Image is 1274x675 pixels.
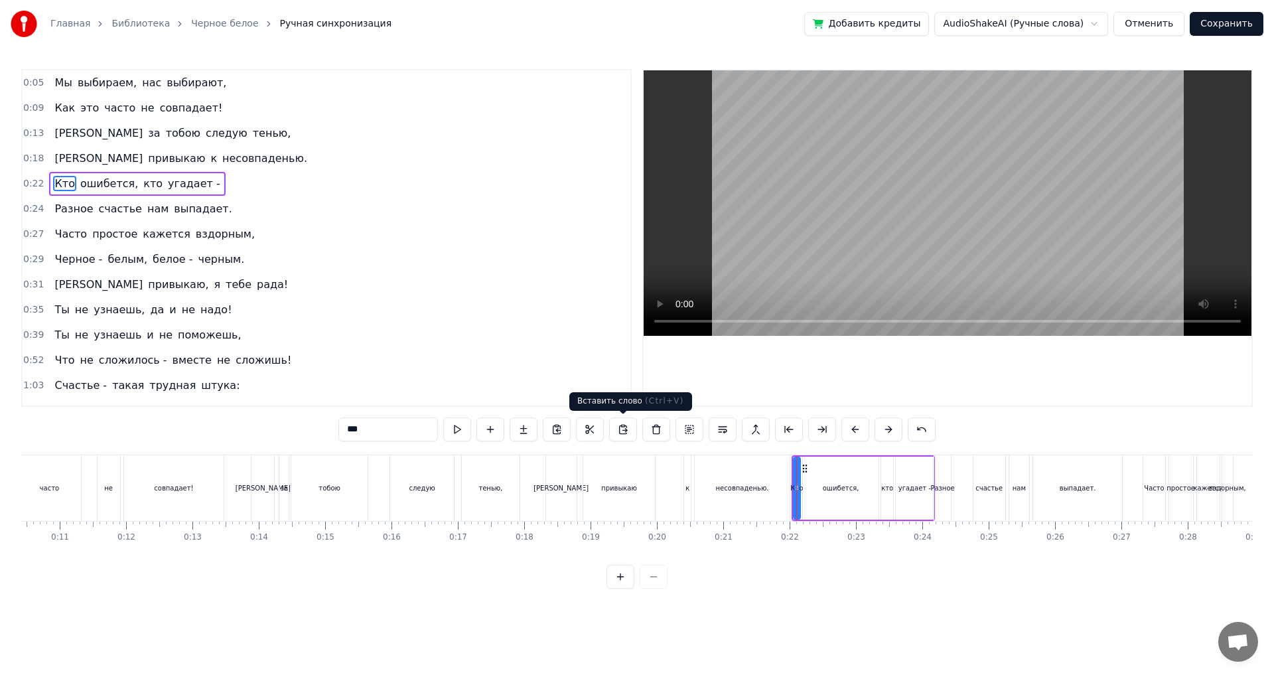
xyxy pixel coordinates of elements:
span: Мы [53,75,73,90]
div: совпадает! [154,483,193,493]
div: Кто [790,483,803,493]
span: ( Ctrl+V ) [645,396,684,406]
span: кто [142,176,164,191]
div: несовпаденью. [716,483,769,493]
span: часто [103,100,137,115]
span: [PERSON_NAME] [53,125,144,141]
span: простое [91,226,139,242]
span: трудная [148,378,197,393]
div: 0:13 [184,532,202,543]
span: сложишь! [234,352,293,368]
span: не [139,100,155,115]
div: кажется [1193,483,1223,493]
div: к [685,483,689,493]
span: узнаешь [92,327,143,342]
div: 0:17 [449,532,467,543]
span: поможешь, [177,327,243,342]
span: 0:29 [23,253,44,266]
div: 0:19 [582,532,600,543]
div: 0:26 [1046,532,1064,543]
span: 0:35 [23,303,44,317]
div: вздорным, [1209,483,1246,493]
span: не [180,302,196,317]
div: 0:23 [847,532,865,543]
span: черным. [197,252,246,267]
span: несовпаденью. [221,151,309,166]
span: белое - [151,252,194,267]
div: Вставить слово [569,392,692,411]
span: кажется [141,226,191,242]
span: не [79,352,95,368]
span: сложилось - [98,352,169,368]
div: 0:16 [383,532,401,543]
span: не [158,327,174,342]
span: за [147,125,161,141]
div: тобою [318,483,340,493]
span: нас [141,75,163,90]
span: [PERSON_NAME] [53,151,144,166]
span: 1:09 [23,404,44,417]
span: 0:18 [23,152,44,165]
span: выбираем, [76,75,138,90]
div: простое [1167,483,1195,493]
button: Сохранить [1190,12,1263,36]
span: 0:09 [23,102,44,115]
div: 0:20 [648,532,666,543]
div: 0:22 [781,532,799,543]
span: я [212,277,222,292]
span: не [216,352,232,368]
span: совпадает! [159,100,224,115]
button: Добавить кредиты [804,12,930,36]
span: надо! [199,302,234,317]
div: следую [409,483,435,493]
button: Отменить [1113,12,1184,36]
div: 0:21 [715,532,733,543]
span: привыкаю [147,151,206,166]
span: Разное [53,201,94,216]
span: 0:52 [23,354,44,367]
span: счастье [98,201,143,216]
span: [PERSON_NAME] [53,403,144,418]
div: [PERSON_NAME] [533,483,589,493]
span: и [168,302,177,317]
a: Черное белое [191,17,258,31]
span: то [228,403,243,418]
span: близоруко. [246,403,310,418]
span: Ты [53,302,70,317]
a: Главная [50,17,90,31]
span: [PERSON_NAME] [53,277,144,292]
span: тобою [165,125,202,141]
div: нам [1013,483,1026,493]
span: 0:22 [23,177,44,190]
div: 0:11 [51,532,69,543]
div: ошибется, [823,483,859,493]
div: 0:18 [516,532,533,543]
div: Открытый чат [1218,622,1258,662]
span: такая [111,378,145,393]
div: 0:29 [1245,532,1263,543]
span: 1:03 [23,379,44,392]
span: 0:05 [23,76,44,90]
span: не [74,327,90,342]
div: тенью, [478,483,502,493]
span: 0:31 [23,278,44,291]
span: выбирают, [165,75,228,90]
span: вздорным, [194,226,256,242]
div: счастье [975,483,1003,493]
div: угадает - [898,483,931,493]
span: узнаешь, [92,302,146,317]
div: не [104,483,113,493]
img: youka [11,11,37,37]
span: Ручная синхронизация [280,17,392,31]
span: не [74,302,90,317]
span: 0:39 [23,329,44,342]
span: штука: [200,378,241,393]
span: следую [204,125,249,141]
div: привыкаю [601,483,637,493]
span: это [79,100,100,115]
div: 0:27 [1113,532,1131,543]
span: белым, [106,252,149,267]
span: Что [53,352,76,368]
span: Как [53,100,76,115]
div: 0:28 [1179,532,1197,543]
